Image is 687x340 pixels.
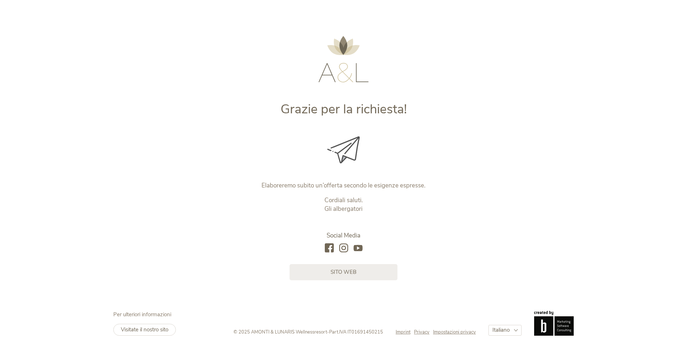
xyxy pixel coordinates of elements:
span: Privacy [414,329,429,335]
img: Grazie per la richiesta! [327,136,360,163]
span: © 2025 AMONTI & LUNARIS Wellnessresort [233,329,327,335]
p: Cordiali saluti. Gli albergatori [194,196,494,213]
a: Impostazioni privacy [433,329,476,335]
a: sito web [290,264,397,280]
span: Social Media [327,231,360,240]
a: Privacy [414,329,433,335]
a: Visitate il nostro sito [113,324,176,336]
span: - [327,329,329,335]
span: sito web [331,268,356,276]
p: Elaboreremo subito un’offerta secondo le esigenze espresse. [194,181,494,190]
span: Part.IVA IT01691450215 [329,329,383,335]
a: instagram [339,244,348,253]
span: Grazie per la richiesta! [281,100,407,118]
img: Brandnamic GmbH | Leading Hospitality Solutions [534,311,574,335]
span: Imprint [396,329,410,335]
img: AMONTI & LUNARIS Wellnessresort [318,36,369,82]
a: youtube [354,244,363,253]
span: Visitate il nostro sito [121,326,168,333]
a: Imprint [396,329,414,335]
span: Per ulteriori informazioni [113,311,171,318]
a: facebook [325,244,334,253]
